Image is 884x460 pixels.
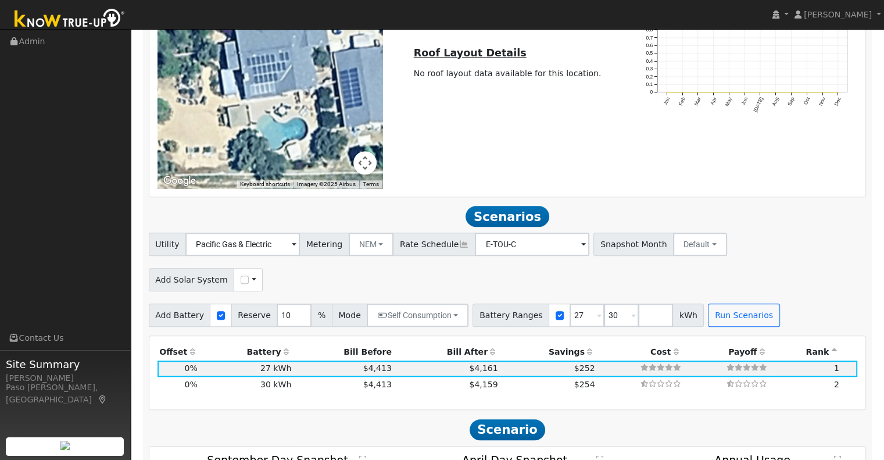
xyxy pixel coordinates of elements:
text: Sep [786,97,796,107]
text: May [724,96,733,108]
span: Scenario [470,419,546,440]
span: Add Solar System [149,268,235,291]
text: 0.6 [646,42,653,48]
circle: onclick="" [759,91,761,93]
text: Mar [693,97,702,107]
span: Savings [549,347,585,356]
input: Select a Rate Schedule [475,233,589,256]
span: % [311,304,332,327]
span: Rank [806,347,829,356]
circle: onclick="" [775,91,776,93]
a: Terms [363,181,379,187]
circle: onclick="" [821,91,823,93]
input: Select a Utility [185,233,300,256]
span: Battery Ranges [473,304,549,327]
text: 0.8 [646,27,653,33]
th: Bill Before [294,344,394,361]
img: retrieve [60,441,70,450]
button: Map camera controls [353,151,377,174]
text: Aug [771,97,780,107]
button: Run Scenarios [708,304,779,327]
th: Battery [199,344,294,361]
span: Site Summary [6,356,124,372]
td: 30 kWh [199,377,294,393]
span: Snapshot Month [593,233,674,256]
button: Self Consumption [367,304,468,327]
span: [PERSON_NAME] [804,10,872,19]
text: [DATE] [752,97,764,113]
text: Nov [818,96,827,107]
text: 0.7 [646,35,653,41]
a: Map [98,395,108,404]
button: NEM [349,233,394,256]
text: Apr [709,97,718,106]
circle: onclick="" [743,91,745,93]
span: Reserve [231,304,278,327]
span: $4,161 [469,363,498,373]
text: 0.3 [646,66,653,72]
u: Roof Layout Details [414,47,527,59]
text: Jan [662,97,671,106]
text: Oct [803,96,811,106]
circle: onclick="" [728,91,730,93]
button: Default [673,233,727,256]
circle: onclick="" [837,91,839,93]
span: 0% [184,363,197,373]
span: kWh [672,304,704,327]
span: $4,159 [469,380,498,389]
span: Rate Schedule [393,233,475,256]
circle: onclick="" [790,91,792,93]
text: 0.1 [646,82,653,88]
text: 0.5 [646,51,653,56]
td: No roof layout data available for this location. [411,65,603,81]
th: Bill After [393,344,500,361]
div: Paso [PERSON_NAME], [GEOGRAPHIC_DATA] [6,381,124,406]
text: Dec [833,96,843,107]
span: $4,413 [363,380,392,389]
span: $254 [574,380,595,389]
span: $252 [574,363,595,373]
span: Imagery ©2025 Airbus [297,181,356,187]
text: Jun [740,97,749,106]
span: 1 [834,363,839,373]
div: [PERSON_NAME] [6,372,124,384]
td: 27 kWh [199,361,294,377]
span: Cost [650,347,671,356]
img: Google [160,173,199,188]
span: Add Battery [149,304,211,327]
span: Scenarios [466,206,549,227]
circle: onclick="" [681,91,683,93]
text: 0.4 [646,58,653,64]
span: 0% [184,380,197,389]
span: 2 [834,380,839,389]
span: Mode [332,304,367,327]
button: Keyboard shortcuts [240,180,290,188]
span: Metering [299,233,349,256]
circle: onclick="" [665,91,667,93]
span: $4,413 [363,363,392,373]
img: Know True-Up [9,6,131,33]
th: Offset [158,344,200,361]
text: 0.2 [646,74,653,80]
a: Open this area in Google Maps (opens a new window) [160,173,199,188]
text: 0 [650,90,653,95]
circle: onclick="" [806,91,808,93]
circle: onclick="" [713,91,714,93]
span: Payoff [728,347,757,356]
text: Feb [678,97,686,107]
circle: onclick="" [697,91,699,93]
span: Utility [149,233,187,256]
